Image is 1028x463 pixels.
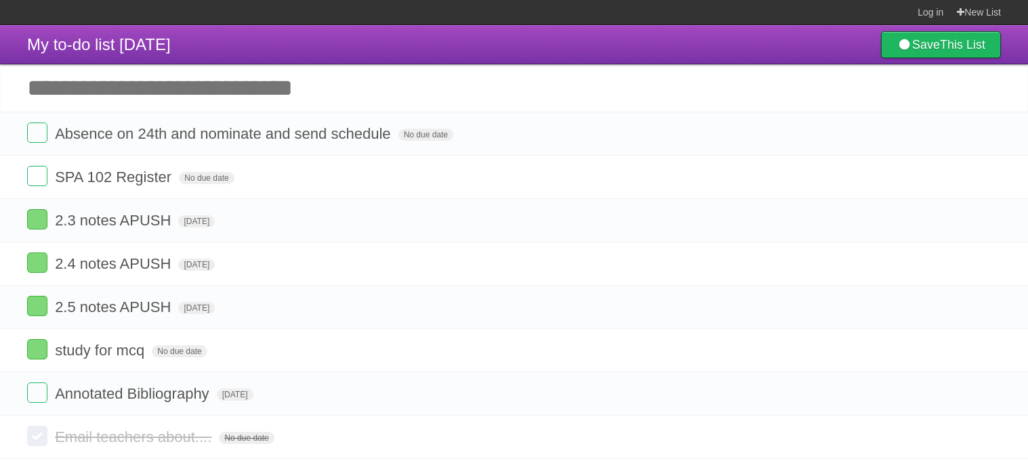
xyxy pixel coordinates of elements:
[27,166,47,186] label: Done
[27,339,47,359] label: Done
[398,129,453,141] span: No due date
[55,212,174,229] span: 2.3 notes APUSH
[219,432,274,444] span: No due date
[55,255,174,272] span: 2.4 notes APUSH
[881,31,1001,58] a: SaveThis List
[27,296,47,316] label: Done
[55,125,394,142] span: Absence on 24th and nominate and send schedule
[178,215,215,227] span: [DATE]
[27,252,47,273] label: Done
[27,123,47,143] label: Done
[55,385,213,402] span: Annotated Bibliography
[178,302,215,314] span: [DATE]
[217,389,253,401] span: [DATE]
[178,259,215,271] span: [DATE]
[55,428,215,445] span: Email teachers about....
[940,38,985,51] b: This List
[179,172,234,184] span: No due date
[55,169,175,185] span: SPA 102 Register
[27,209,47,229] label: Done
[27,426,47,446] label: Done
[152,345,207,357] span: No due date
[55,299,174,315] span: 2.5 notes APUSH
[55,342,148,359] span: study for mcq
[27,382,47,403] label: Done
[27,35,171,53] span: My to-do list [DATE]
